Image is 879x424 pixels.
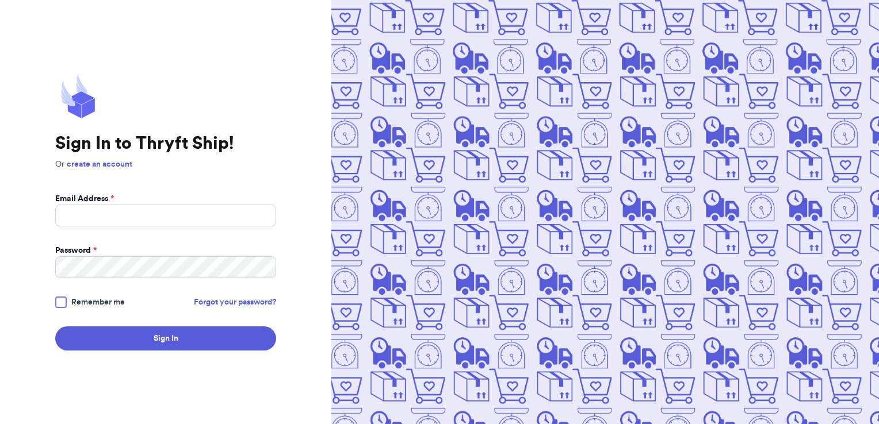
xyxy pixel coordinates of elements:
[55,159,276,170] p: Or
[71,296,125,308] span: Remember me
[194,296,276,308] a: Forgot your password?
[55,245,97,256] label: Password
[67,160,132,168] a: create an account
[55,133,276,154] h1: Sign In to Thryft Ship!
[55,193,114,205] label: Email Address
[55,326,276,350] button: Sign In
